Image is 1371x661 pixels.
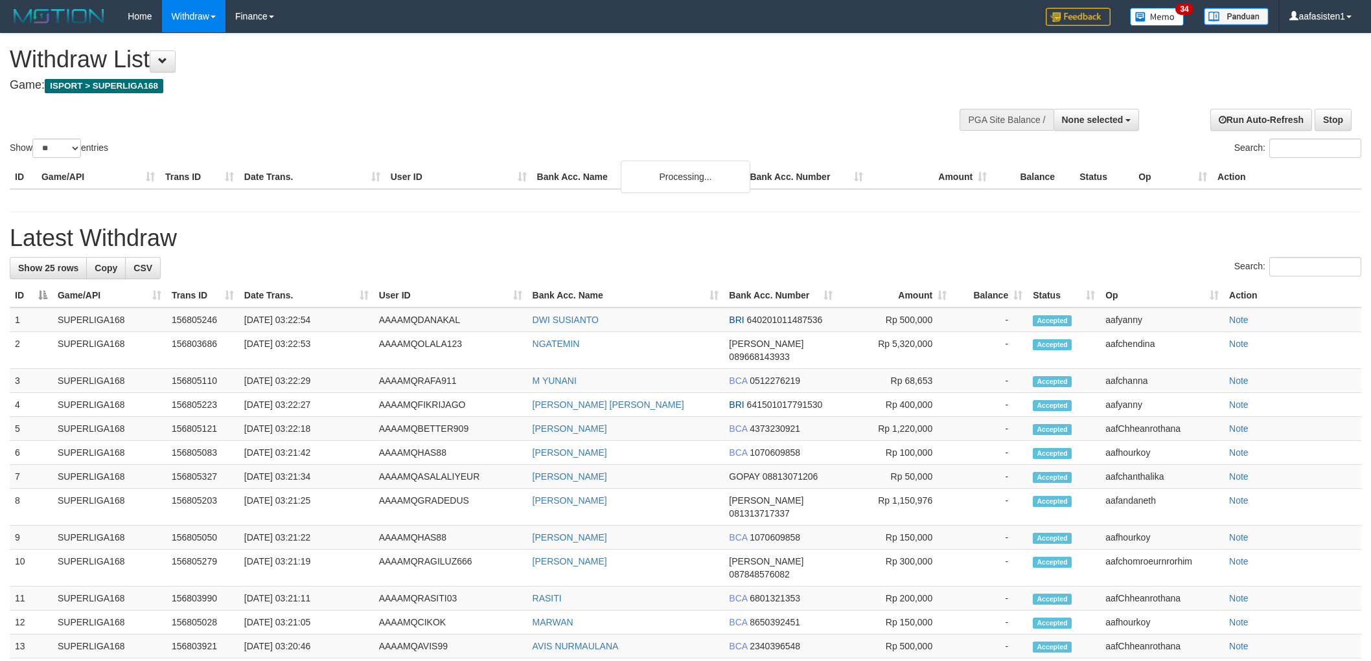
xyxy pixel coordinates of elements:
[729,508,789,519] span: Copy 081313717337 to clipboard
[239,550,374,587] td: [DATE] 03:21:19
[729,447,747,458] span: BCA
[167,465,239,489] td: 156805327
[239,489,374,526] td: [DATE] 03:21:25
[10,139,108,158] label: Show entries
[952,332,1028,369] td: -
[838,441,952,465] td: Rp 100,000
[1229,617,1249,627] a: Note
[167,393,239,417] td: 156805223
[952,634,1028,658] td: -
[532,165,745,189] th: Bank Acc. Name
[1212,165,1361,189] th: Action
[1100,587,1224,611] td: aafChheanrothana
[386,165,532,189] th: User ID
[1229,532,1249,543] a: Note
[1229,593,1249,603] a: Note
[1269,139,1361,158] input: Search:
[1100,441,1224,465] td: aafhourkoy
[1100,634,1224,658] td: aafChheanrothana
[125,257,161,279] a: CSV
[729,339,803,349] span: [PERSON_NAME]
[1033,557,1072,568] span: Accepted
[374,489,527,526] td: AAAAMQGRADEDUS
[838,550,952,587] td: Rp 300,000
[533,532,607,543] a: [PERSON_NAME]
[747,399,823,410] span: Copy 641501017791530 to clipboard
[1100,611,1224,634] td: aafhourkoy
[239,284,374,308] th: Date Trans.: activate to sort column ascending
[1100,369,1224,393] td: aafchanna
[52,611,167,634] td: SUPERLIGA168
[374,587,527,611] td: AAAAMQRASITI03
[374,441,527,465] td: AAAAMQHAS88
[52,393,167,417] td: SUPERLIGA168
[750,375,800,386] span: Copy 0512276219 to clipboard
[952,611,1028,634] td: -
[10,284,52,308] th: ID: activate to sort column descending
[729,532,747,543] span: BCA
[10,225,1361,251] h1: Latest Withdraw
[239,393,374,417] td: [DATE] 03:22:27
[239,441,374,465] td: [DATE] 03:21:42
[729,423,747,434] span: BCA
[868,165,992,189] th: Amount
[763,471,818,482] span: Copy 08813071206 to clipboard
[374,550,527,587] td: AAAAMQRAGILUZ666
[1229,399,1249,410] a: Note
[533,617,573,627] a: MARWAN
[239,308,374,332] td: [DATE] 03:22:54
[1046,8,1111,26] img: Feedback.jpg
[952,417,1028,441] td: -
[52,332,167,369] td: SUPERLIGA168
[838,369,952,393] td: Rp 68,653
[374,332,527,369] td: AAAAMQOLALA123
[10,257,87,279] a: Show 25 rows
[533,423,607,434] a: [PERSON_NAME]
[52,284,167,308] th: Game/API: activate to sort column ascending
[533,495,607,506] a: [PERSON_NAME]
[52,634,167,658] td: SUPERLIGA168
[1033,533,1072,544] span: Accepted
[167,332,239,369] td: 156803686
[729,375,747,386] span: BCA
[952,465,1028,489] td: -
[1074,165,1133,189] th: Status
[1229,423,1249,434] a: Note
[1100,284,1224,308] th: Op: activate to sort column ascending
[374,284,527,308] th: User ID: activate to sort column ascending
[10,611,52,634] td: 12
[1033,618,1072,629] span: Accepted
[52,465,167,489] td: SUPERLIGA168
[10,79,901,92] h4: Game:
[838,308,952,332] td: Rp 500,000
[724,284,838,308] th: Bank Acc. Number: activate to sort column ascending
[374,369,527,393] td: AAAAMQRAFA911
[167,587,239,611] td: 156803990
[750,617,800,627] span: Copy 8650392451 to clipboard
[1229,471,1249,482] a: Note
[52,587,167,611] td: SUPERLIGA168
[729,641,747,651] span: BCA
[621,161,750,193] div: Processing...
[1054,109,1140,131] button: None selected
[1033,339,1072,350] span: Accepted
[1224,284,1361,308] th: Action
[52,550,167,587] td: SUPERLIGA168
[1315,109,1352,131] a: Stop
[1033,315,1072,326] span: Accepted
[533,471,607,482] a: [PERSON_NAME]
[838,489,952,526] td: Rp 1,150,976
[729,471,759,482] span: GOPAY
[1229,641,1249,651] a: Note
[1100,332,1224,369] td: aafchendina
[10,332,52,369] td: 2
[992,165,1074,189] th: Balance
[167,634,239,658] td: 156803921
[952,550,1028,587] td: -
[239,611,374,634] td: [DATE] 03:21:05
[533,315,599,325] a: DWI SUSIANTO
[167,526,239,550] td: 156805050
[167,417,239,441] td: 156805121
[10,489,52,526] td: 8
[729,569,789,579] span: Copy 087848576082 to clipboard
